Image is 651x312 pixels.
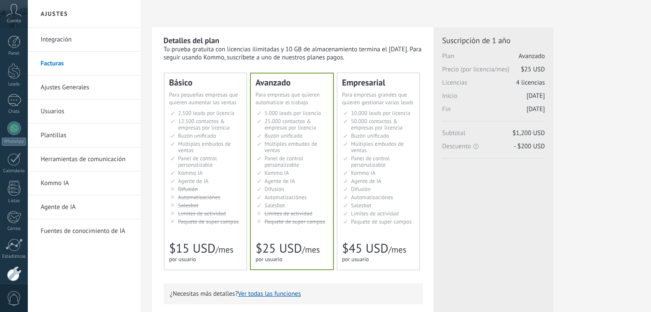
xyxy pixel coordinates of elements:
[28,124,141,147] li: Plantillas
[265,218,325,225] span: Paquete de super campos
[526,105,545,113] span: [DATE]
[169,91,238,106] span: Para pequeñas empresas que quieren aumentar las ventas
[41,28,132,52] a: Integración
[2,168,27,174] div: Calendario
[169,240,215,256] span: $15 USD
[351,109,410,117] span: 10.000 leads por licencia
[442,52,545,65] span: Plan
[169,256,196,263] span: por usuario
[342,91,413,106] span: Para empresas grandes que quieren gestionar varios leads
[2,226,27,232] div: Correo
[265,185,284,193] span: Difusión
[178,155,217,168] span: Panel de control personalizable
[41,100,132,124] a: Usuarios
[516,79,545,87] span: 4 licencias
[265,155,303,168] span: Panel de control personalizable
[442,65,545,79] span: Precio (por licencia/mes)
[41,171,132,195] a: Kommo IA
[351,194,393,201] span: Automatizaciónes
[28,147,141,171] li: Herramientas de comunicación
[170,290,416,298] p: ¿Necesitas más detalles?
[342,256,369,263] span: por usuario
[178,169,202,177] span: Kommo IA
[41,195,132,219] a: Agente de IA
[526,92,545,100] span: [DATE]
[41,124,132,147] a: Plantillas
[178,218,239,225] span: Paquete de super campos
[256,91,320,106] span: Para empresas que quieren automatizar el trabajo
[178,140,231,154] span: Múltiples embudos de ventas
[351,202,372,209] span: Salesbot
[265,118,316,131] span: 25.000 contactos & empresas por licencia
[41,219,132,243] a: Fuentes de conocimiento de IA
[265,202,285,209] span: Salesbot
[351,210,399,217] span: Límites de actividad
[351,169,375,177] span: Kommo IA
[41,52,132,76] a: Facturas
[442,79,545,92] span: Licencias
[521,65,545,74] span: $25 USD
[178,194,220,201] span: Automatizaciónes
[442,92,545,105] span: Inicio
[256,78,328,87] div: Avanzado
[265,169,289,177] span: Kommo IA
[2,109,27,115] div: Chats
[265,132,303,139] span: Buzón unificado
[178,185,198,193] span: Difusión
[2,82,27,87] div: Leads
[265,109,321,117] span: 5.000 leads por licencia
[351,218,412,225] span: Paquete de super campos
[178,177,208,185] span: Agente de IA
[351,177,381,185] span: Agente de IA
[302,244,320,255] span: /mes
[163,35,219,45] b: Detalles del plan
[28,28,141,52] li: Integración
[342,240,388,256] span: $45 USD
[28,76,141,100] li: Ajustes Generales
[342,78,415,87] div: Empresarial
[178,202,199,209] span: Salesbot
[169,78,242,87] div: Básico
[514,142,545,150] span: - $200 USD
[178,109,235,117] span: 2.500 leads por licencia
[351,118,402,131] span: 50.000 contactos & empresas por licencia
[28,52,141,76] li: Facturas
[442,105,545,118] span: Fin
[351,185,371,193] span: Difusión
[28,219,141,243] li: Fuentes de conocimiento de IA
[28,195,141,219] li: Agente de IA
[351,140,404,154] span: Múltiples embudos de ventas
[265,194,307,201] span: Automatizaciónes
[238,290,301,298] button: Ver todas las funciones
[41,76,132,100] a: Ajustes Generales
[178,132,216,139] span: Buzón unificado
[28,171,141,195] li: Kommo IA
[163,45,423,62] div: Tu prueba gratuita con licencias ilimitadas y 10 GB de almacenamiento termina el [DATE]. Para seg...
[388,244,406,255] span: /mes
[178,210,226,217] span: Límites de actividad
[351,132,389,139] span: Buzón unificado
[2,254,27,259] div: Estadísticas
[512,129,545,137] span: $1,200 USD
[442,35,545,45] span: Suscripción de 1 año
[2,198,27,204] div: Listas
[351,155,390,168] span: Panel de control personalizable
[2,51,27,56] div: Panel
[256,240,302,256] span: $25 USD
[265,210,312,217] span: Límites de actividad
[7,18,21,24] span: Cuenta
[519,52,545,60] span: Avanzado
[28,100,141,124] li: Usuarios
[178,118,229,131] span: 12.500 contactos & empresas por licencia
[2,138,26,146] div: WhatsApp
[265,177,295,185] span: Agente de IA
[265,140,317,154] span: Múltiples embudos de ventas
[256,256,282,263] span: por usuario
[442,129,545,142] span: Subtotal
[442,142,545,150] span: Descuento
[215,244,233,255] span: /mes
[41,147,132,171] a: Herramientas de comunicación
